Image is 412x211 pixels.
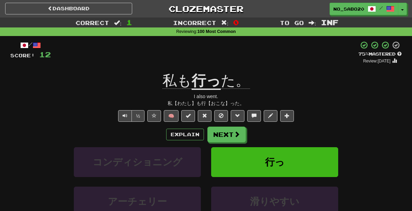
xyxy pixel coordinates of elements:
[358,51,369,57] span: 75 %
[280,19,304,26] span: To go
[10,41,51,49] div: /
[363,59,391,63] small: Review: [DATE]
[207,127,246,142] button: Next
[321,18,339,26] span: Inf
[142,3,270,15] a: Clozemaster
[10,93,402,100] div: I also went.
[10,52,35,58] span: Score:
[166,129,204,140] button: Explain
[333,6,364,12] span: No_Sabo20
[211,147,338,177] button: 行っ
[118,110,132,122] button: Play sentence audio (ctl+space)
[10,100,402,107] div: 私【わたし】も行【おこな】った。
[214,110,228,122] button: Ignore sentence (alt+i)
[114,20,122,26] span: :
[221,72,250,89] span: た。
[173,19,216,26] span: Incorrect
[162,72,192,89] span: 私も
[198,110,211,122] button: Reset to 0% Mastered (alt+r)
[197,29,236,34] strong: 100 Most Common
[265,157,285,167] span: 行っ
[93,157,182,167] span: コンディショニング
[74,147,201,177] button: コンディショニング
[181,110,195,122] button: Set this sentence to 100% Mastered (alt+m)
[280,110,294,122] button: Add to collection (alt+a)
[330,3,398,15] a: No_Sabo20 /
[358,51,402,57] div: Mastered
[117,110,145,122] div: Text-to-speech controls
[379,5,383,10] span: /
[5,3,132,14] a: Dashboard
[309,20,316,26] span: :
[247,110,261,122] button: Discuss sentence (alt+u)
[164,110,179,122] button: 🧠
[250,196,299,207] span: 滑りやすい
[233,18,239,26] span: 0
[39,50,51,59] span: 12
[108,196,167,207] span: アーチェリー
[147,110,161,122] button: Favorite sentence (alt+f)
[126,18,132,26] span: 1
[264,110,277,122] button: Edit sentence (alt+d)
[221,20,229,26] span: :
[192,72,221,90] u: 行っ
[131,110,145,122] button: ½
[231,110,244,122] button: Grammar (alt+g)
[76,19,109,26] span: Correct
